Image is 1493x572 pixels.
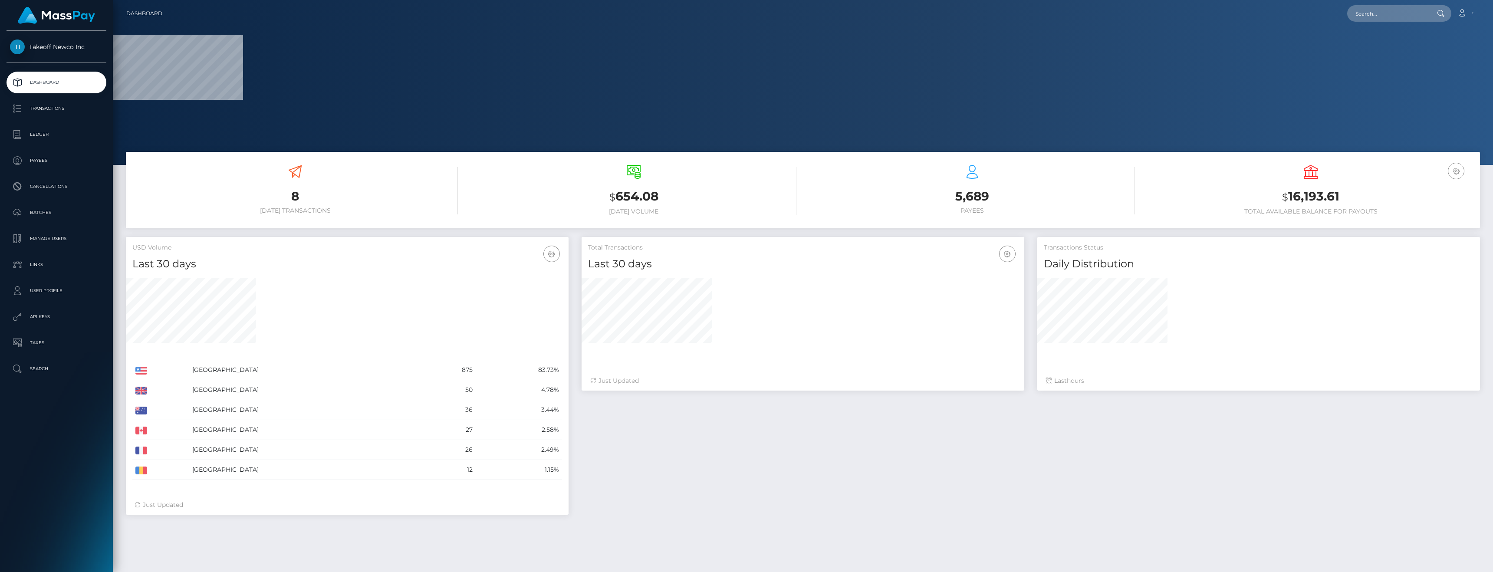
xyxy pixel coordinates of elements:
td: 1.15% [476,460,562,480]
a: Cancellations [7,176,106,197]
p: Transactions [10,102,103,115]
td: 26 [421,440,476,460]
a: Taxes [7,332,106,354]
h3: 5,689 [809,188,1135,205]
img: MassPay Logo [18,7,95,24]
h3: 654.08 [471,188,796,206]
small: $ [1282,191,1288,203]
h6: [DATE] Transactions [132,207,458,214]
a: Manage Users [7,228,106,250]
p: Payees [10,154,103,167]
a: User Profile [7,280,106,302]
a: Dashboard [7,72,106,93]
h4: Last 30 days [588,256,1018,272]
p: Manage Users [10,232,103,245]
p: API Keys [10,310,103,323]
a: Transactions [7,98,106,119]
a: Ledger [7,124,106,145]
td: 83.73% [476,360,562,380]
h3: 16,193.61 [1148,188,1473,206]
td: 4.78% [476,380,562,400]
p: Search [10,362,103,375]
td: 12 [421,460,476,480]
a: Dashboard [126,4,162,23]
a: Search [7,358,106,380]
img: CA.png [135,427,147,434]
p: Ledger [10,128,103,141]
td: 875 [421,360,476,380]
p: Dashboard [10,76,103,89]
td: [GEOGRAPHIC_DATA] [189,400,421,420]
div: Just Updated [590,376,1016,385]
td: 50 [421,380,476,400]
img: US.png [135,367,147,375]
img: GB.png [135,387,147,394]
td: 36 [421,400,476,420]
p: Taxes [10,336,103,349]
img: AU.png [135,407,147,414]
td: 2.58% [476,420,562,440]
a: Payees [7,150,106,171]
h5: Transactions Status [1044,243,1473,252]
h5: USD Volume [132,243,562,252]
h6: Payees [809,207,1135,214]
h4: Last 30 days [132,256,562,272]
a: API Keys [7,306,106,328]
h3: 8 [132,188,458,205]
td: [GEOGRAPHIC_DATA] [189,380,421,400]
p: Links [10,258,103,271]
td: 2.49% [476,440,562,460]
td: [GEOGRAPHIC_DATA] [189,360,421,380]
div: Last hours [1046,376,1471,385]
p: Batches [10,206,103,219]
h6: [DATE] Volume [471,208,796,215]
div: Just Updated [135,500,560,510]
td: [GEOGRAPHIC_DATA] [189,460,421,480]
img: FR.png [135,447,147,454]
h5: Total Transactions [588,243,1018,252]
small: $ [609,191,615,203]
td: [GEOGRAPHIC_DATA] [189,440,421,460]
span: Takeoff Newco Inc [7,43,106,51]
p: User Profile [10,284,103,297]
p: Cancellations [10,180,103,193]
a: Links [7,254,106,276]
a: Batches [7,202,106,224]
h4: Daily Distribution [1044,256,1473,272]
td: 3.44% [476,400,562,420]
input: Search... [1347,5,1429,22]
td: 27 [421,420,476,440]
td: [GEOGRAPHIC_DATA] [189,420,421,440]
img: Takeoff Newco Inc [10,39,25,54]
img: RO.png [135,467,147,474]
h6: Total Available Balance for Payouts [1148,208,1473,215]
